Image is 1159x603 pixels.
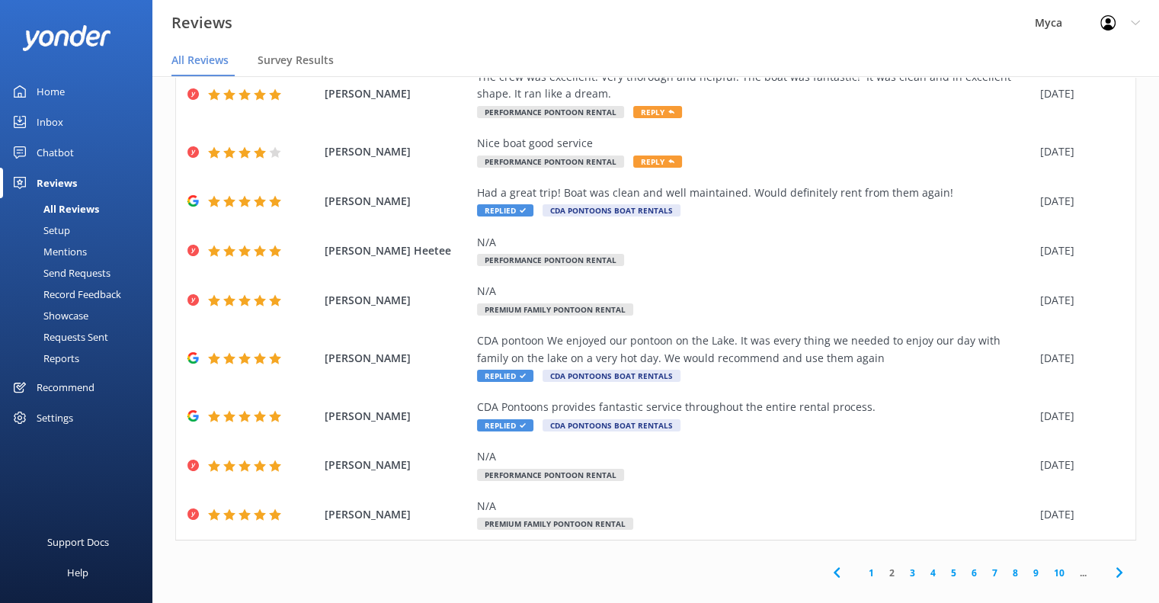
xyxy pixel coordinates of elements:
div: N/A [477,234,1033,251]
div: Inbox [37,107,63,137]
span: Reply [633,106,682,118]
span: All Reviews [171,53,229,68]
span: Survey Results [258,53,334,68]
span: Premium Family Pontoon Rental [477,518,633,530]
div: [DATE] [1040,408,1116,425]
div: Setup [9,220,70,241]
a: 3 [902,566,923,580]
div: N/A [477,283,1033,300]
div: Nice boat good service [477,135,1033,152]
span: Replied [477,419,533,431]
div: [DATE] [1040,292,1116,309]
a: Mentions [9,241,152,262]
div: Send Requests [9,262,110,284]
span: Replied [477,370,533,382]
img: yonder-white-logo.png [23,25,110,50]
a: Requests Sent [9,326,152,348]
span: [PERSON_NAME] [325,457,469,473]
div: N/A [477,498,1033,515]
div: Record Feedback [9,284,121,305]
div: [DATE] [1040,242,1116,259]
div: Recommend [37,372,94,403]
span: CDA Pontoons Boat Rentals [543,419,680,431]
div: N/A [477,448,1033,465]
a: 5 [943,566,964,580]
span: Performance Pontoon Rental [477,254,624,266]
h3: Reviews [171,11,232,35]
div: All Reviews [9,198,99,220]
div: Mentions [9,241,87,262]
span: CDA Pontoons Boat Rentals [543,204,680,217]
a: Reports [9,348,152,369]
div: Reports [9,348,79,369]
div: [DATE] [1040,506,1116,523]
a: 6 [964,566,985,580]
div: [DATE] [1040,457,1116,473]
a: 9 [1026,566,1046,580]
div: Had a great trip! Boat was clean and well maintained. Would definitely rent from them again! [477,184,1033,201]
a: Showcase [9,305,152,326]
span: ... [1072,566,1094,580]
div: [DATE] [1040,85,1116,102]
div: Requests Sent [9,326,108,348]
span: [PERSON_NAME] [325,506,469,523]
span: [PERSON_NAME] [325,350,469,367]
span: [PERSON_NAME] [325,408,469,425]
span: CDA Pontoons Boat Rentals [543,370,680,382]
div: Home [37,76,65,107]
a: 4 [923,566,943,580]
div: CDA pontoon We enjoyed our pontoon on the Lake. It was every thing we needed to enjoy our day wit... [477,332,1033,367]
div: Showcase [9,305,88,326]
div: Support Docs [47,527,109,557]
a: 7 [985,566,1005,580]
div: Chatbot [37,137,74,168]
span: Replied [477,204,533,217]
div: Reviews [37,168,77,198]
div: [DATE] [1040,193,1116,210]
div: CDA Pontoons provides fantastic service throughout the entire rental process. [477,399,1033,415]
a: Record Feedback [9,284,152,305]
div: Settings [37,403,73,433]
span: [PERSON_NAME] [325,292,469,309]
span: [PERSON_NAME] [325,143,469,160]
div: [DATE] [1040,143,1116,160]
a: Send Requests [9,262,152,284]
span: Premium Family Pontoon Rental [477,303,633,316]
span: Performance Pontoon Rental [477,106,624,118]
a: 1 [861,566,882,580]
div: The crew was excellent. Very thorough and helpful. The boat was fantastic! It was clean and in ex... [477,69,1033,103]
a: All Reviews [9,198,152,220]
span: Reply [633,156,682,168]
div: [DATE] [1040,350,1116,367]
span: [PERSON_NAME] [325,85,469,102]
a: 2 [882,566,902,580]
span: Performance Pontoon Rental [477,469,624,481]
span: Performance Pontoon Rental [477,156,624,168]
span: [PERSON_NAME] Heetee [325,242,469,259]
div: Help [67,557,88,588]
a: 10 [1046,566,1072,580]
a: 8 [1005,566,1026,580]
span: [PERSON_NAME] [325,193,469,210]
a: Setup [9,220,152,241]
